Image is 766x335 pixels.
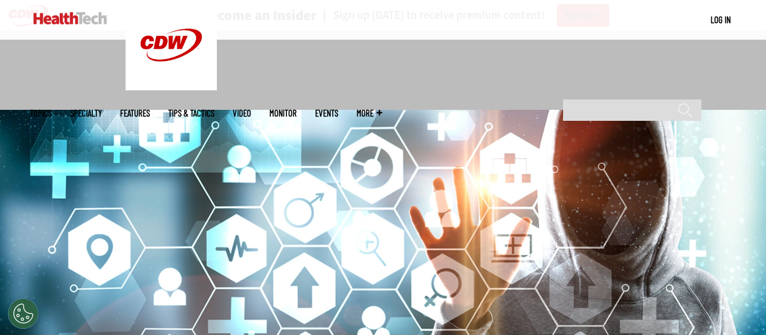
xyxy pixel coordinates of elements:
[126,81,217,93] a: CDW
[8,298,38,329] div: Cookies Settings
[269,109,297,118] a: MonITor
[34,12,107,24] img: Home
[70,109,102,118] span: Specialty
[168,109,215,118] a: Tips & Tactics
[315,109,338,118] a: Events
[120,109,150,118] a: Features
[711,13,731,26] div: User menu
[356,109,382,118] span: More
[233,109,251,118] a: Video
[711,14,731,25] a: Log in
[8,298,38,329] button: Open Preferences
[30,109,52,118] span: Topics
